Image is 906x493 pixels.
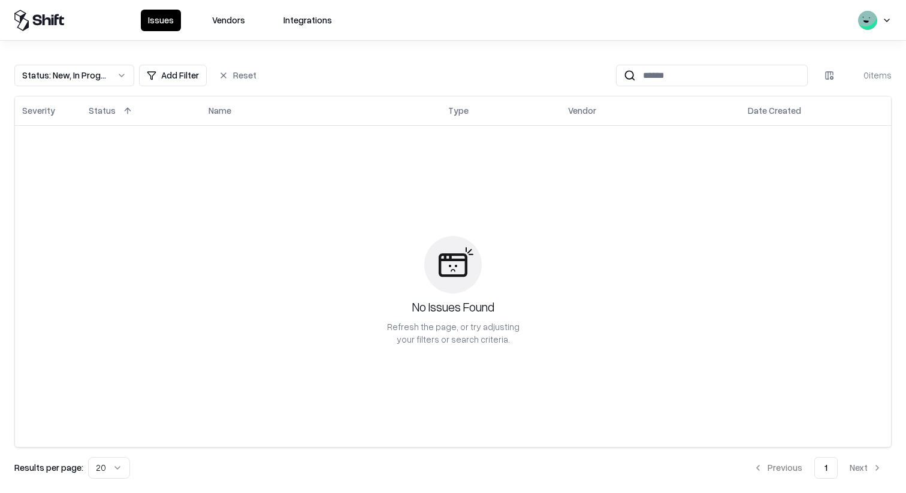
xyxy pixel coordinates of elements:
[89,104,116,117] div: Status
[744,457,892,479] nav: pagination
[205,10,252,31] button: Vendors
[386,320,520,346] div: Refresh the page, or try adjusting your filters or search criteria.
[748,104,801,117] div: Date Created
[844,69,892,81] div: 0 items
[22,69,107,81] div: Status : New, In Progress
[568,104,596,117] div: Vendor
[276,10,339,31] button: Integrations
[448,104,469,117] div: Type
[814,457,838,479] button: 1
[209,104,231,117] div: Name
[22,104,55,117] div: Severity
[212,65,264,86] button: Reset
[141,10,181,31] button: Issues
[139,65,207,86] button: Add Filter
[14,461,83,474] p: Results per page:
[412,298,494,316] div: No Issues Found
